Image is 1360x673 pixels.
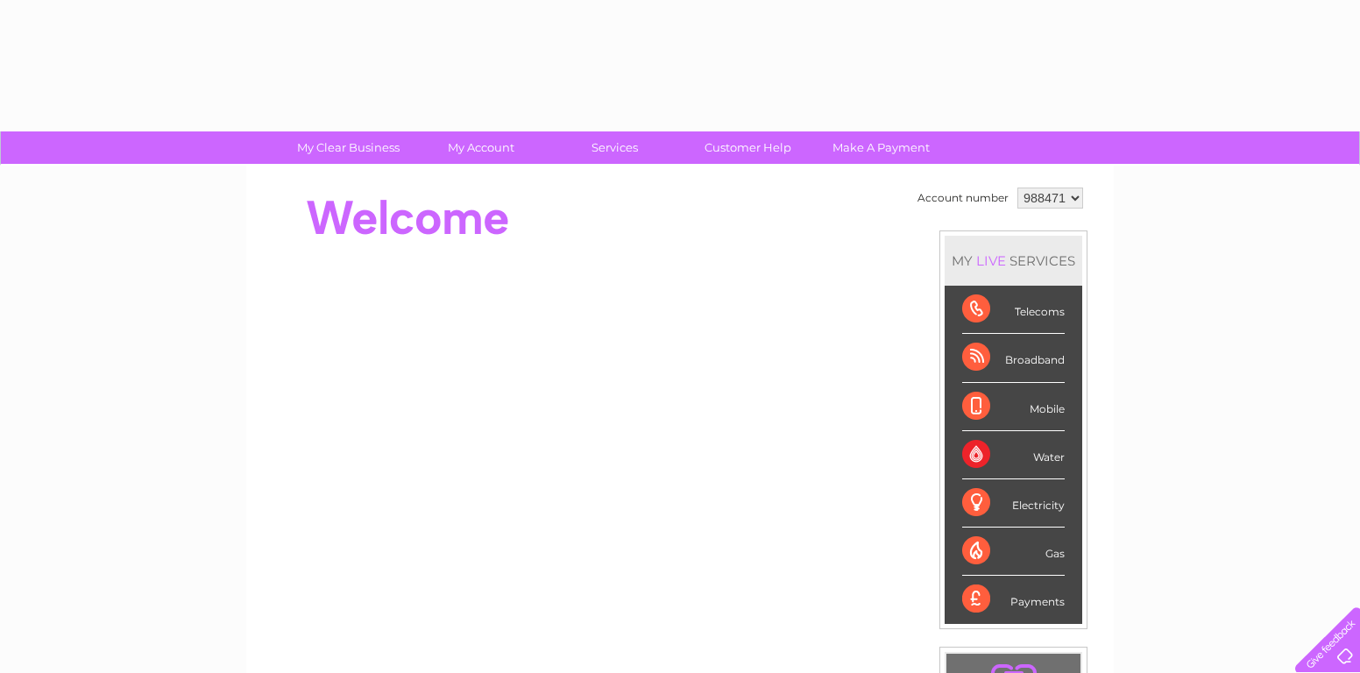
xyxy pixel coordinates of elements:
div: Payments [962,576,1065,623]
div: LIVE [973,252,1009,269]
td: Account number [913,183,1013,213]
a: Make A Payment [809,131,953,164]
div: Gas [962,528,1065,576]
div: Electricity [962,479,1065,528]
a: Services [542,131,687,164]
div: Broadband [962,334,1065,382]
div: MY SERVICES [945,236,1082,286]
a: My Clear Business [276,131,421,164]
a: My Account [409,131,554,164]
div: Telecoms [962,286,1065,334]
div: Water [962,431,1065,479]
div: Mobile [962,383,1065,431]
a: Customer Help [676,131,820,164]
